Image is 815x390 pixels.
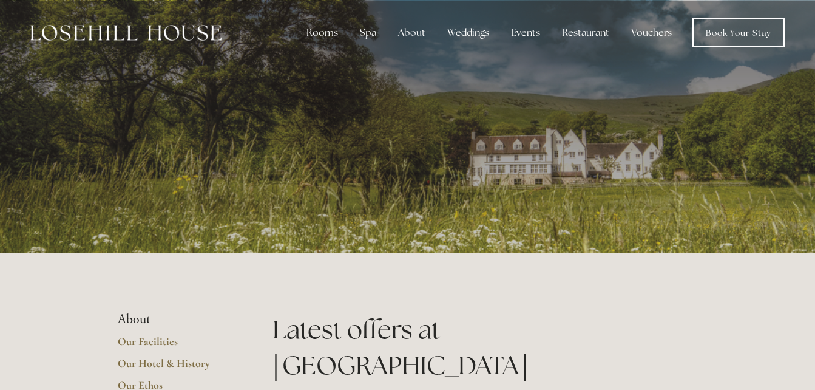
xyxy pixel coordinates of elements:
[297,21,348,45] div: Rooms
[692,18,785,47] a: Book Your Stay
[350,21,386,45] div: Spa
[118,335,234,357] a: Our Facilities
[118,312,234,327] li: About
[272,312,698,383] h1: Latest offers at [GEOGRAPHIC_DATA]
[501,21,550,45] div: Events
[118,357,234,378] a: Our Hotel & History
[388,21,435,45] div: About
[552,21,619,45] div: Restaurant
[438,21,499,45] div: Weddings
[621,21,681,45] a: Vouchers
[30,25,222,41] img: Losehill House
